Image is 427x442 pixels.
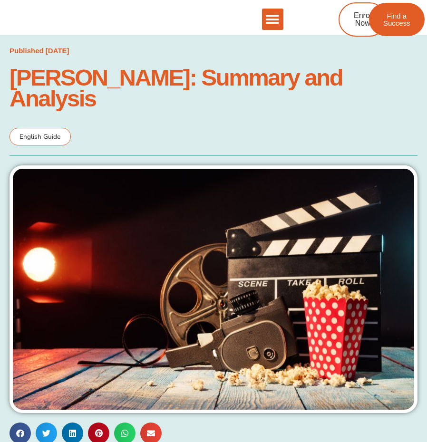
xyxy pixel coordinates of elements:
[339,2,387,37] a: Enrol Now
[383,12,410,27] span: Find a Success
[262,9,283,30] div: Menu Toggle
[19,132,60,141] span: English Guide
[10,44,69,58] a: Published [DATE]
[10,47,44,55] span: Published
[10,165,417,413] img: eng guide
[10,67,417,109] h1: [PERSON_NAME]: Summary and Analysis
[46,47,69,55] time: [DATE]
[354,12,371,27] span: Enrol Now
[369,3,425,36] a: Find a Success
